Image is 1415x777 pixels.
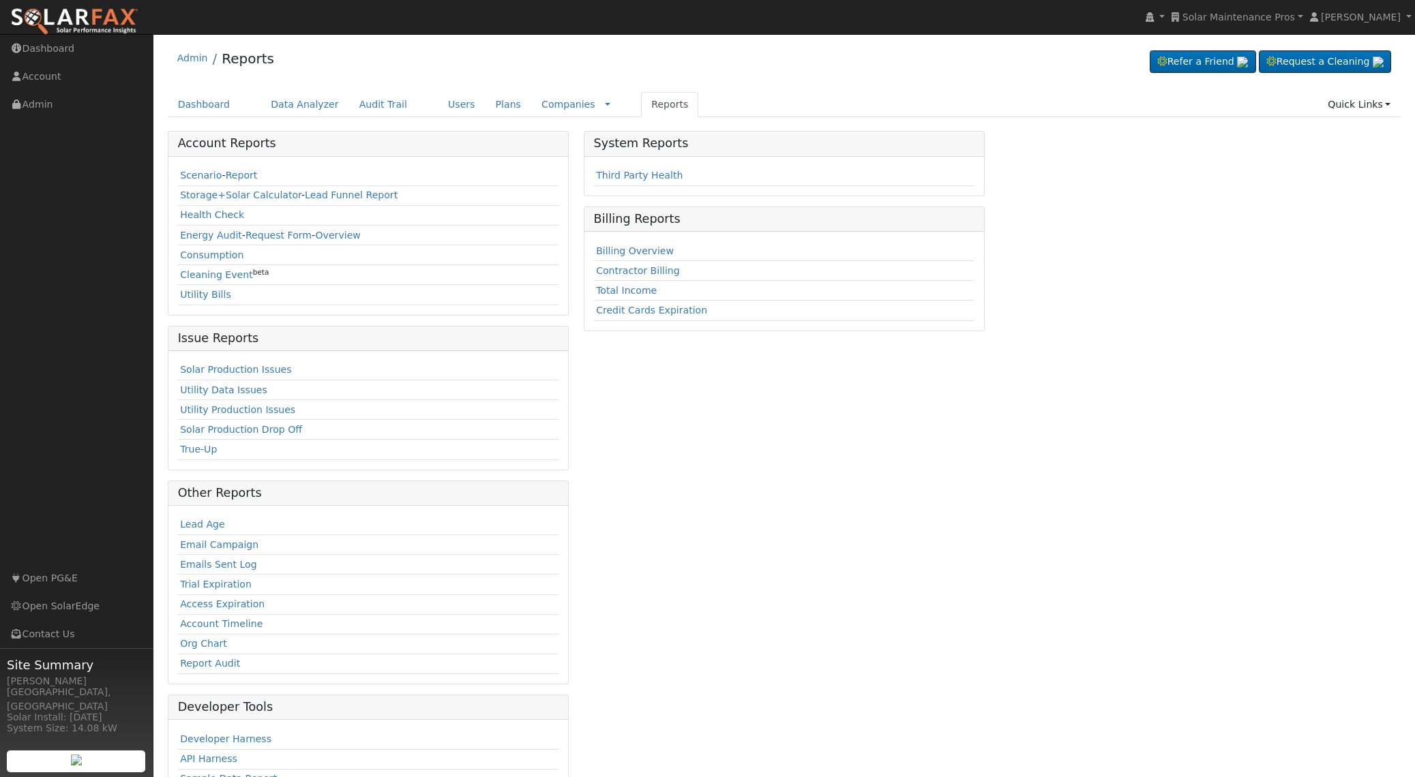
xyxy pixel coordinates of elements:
[10,7,138,36] img: SolarFax
[541,99,595,110] a: Companies
[486,92,531,117] a: Plans
[180,618,263,629] a: Account Timeline
[7,721,146,735] div: System Size: 14.08 kW
[222,50,274,67] a: Reports
[305,189,398,200] a: Lead Funnel Report
[180,209,244,220] a: Health Check
[180,189,301,200] a: Storage+Solar Calculator
[1317,92,1401,117] a: Quick Links
[178,486,559,500] h5: Other Reports
[596,265,680,276] a: Contractor Billing
[180,404,295,415] a: Utility Production Issues
[178,331,559,346] h5: Issue Reports
[7,685,146,714] div: [GEOGRAPHIC_DATA], [GEOGRAPHIC_DATA]
[1321,12,1401,22] span: [PERSON_NAME]
[180,289,231,300] a: Utility Bills
[260,92,349,117] a: Data Analyzer
[180,384,267,395] a: Utility Data Issues
[180,658,240,669] a: Report Audit
[641,92,698,117] a: Reports
[180,230,242,241] a: Energy Audit
[178,166,559,186] td: -
[180,638,227,649] a: Org Chart
[178,136,559,151] h5: Account Reports
[178,185,559,205] td: -
[168,92,241,117] a: Dashboard
[1237,57,1248,67] img: retrieve
[349,92,417,117] a: Audit Trail
[594,136,975,151] h5: System Reports
[7,710,146,725] div: Solar Install: [DATE]
[180,733,271,744] a: Developer Harness
[594,212,975,226] h5: Billing Reports
[71,755,82,765] img: retrieve
[596,170,683,181] a: Third Party Health
[596,285,657,296] a: Total Income
[178,226,559,245] td: - -
[245,230,312,241] a: Request Form
[180,364,291,375] a: Solar Production Issues
[226,170,258,181] a: Report
[7,674,146,688] div: [PERSON_NAME]
[1182,12,1295,22] span: Solar Maintenance Pros
[180,519,225,530] a: Lead Age
[180,424,302,435] a: Solar Production Drop Off
[180,444,217,455] a: True-Up
[180,753,237,764] a: API Harness
[180,539,258,550] a: Email Campaign
[180,559,257,570] a: Emails Sent Log
[596,305,707,316] a: Credit Cards Expiration
[596,245,674,256] a: Billing Overview
[180,249,243,260] a: Consumption
[7,656,146,674] span: Site Summary
[438,92,486,117] a: Users
[1150,50,1256,74] a: Refer a Friend
[253,268,269,276] sup: beta
[177,52,208,63] a: Admin
[1373,57,1384,67] img: retrieve
[180,269,253,280] a: Cleaning Event
[178,700,559,714] h5: Developer Tools
[180,598,265,609] a: Access Expiration
[180,170,222,181] a: Scenario
[1259,50,1391,74] a: Request a Cleaning
[316,230,361,241] a: Overview
[180,579,252,590] a: Trial Expiration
